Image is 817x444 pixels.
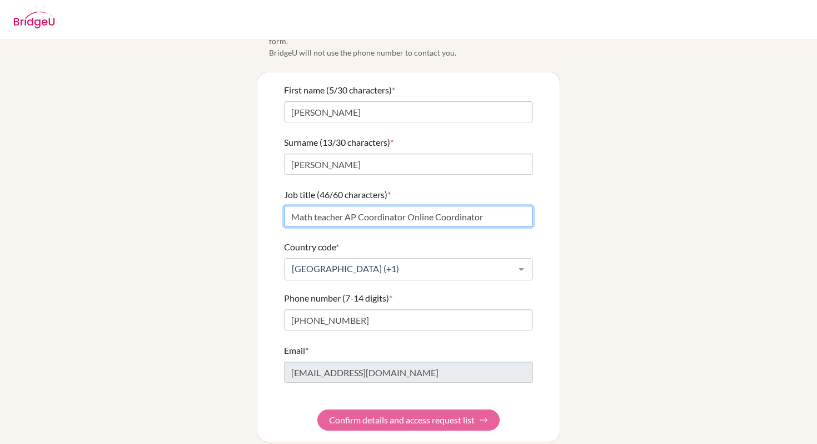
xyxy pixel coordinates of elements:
[284,292,392,305] label: Phone number (7-14 digits)
[13,12,55,28] img: BridgeU logo
[284,344,308,357] label: Email*
[284,83,395,97] label: First name (5/30 characters)
[284,136,393,149] label: Surname (13/30 characters)
[284,101,533,122] input: Enter your first name
[284,206,533,227] input: Enter your job title
[284,240,339,254] label: Country code
[289,263,510,274] span: [GEOGRAPHIC_DATA] (+1)
[284,154,533,175] input: Enter your surname
[284,188,391,201] label: Job title (46/60 characters)
[284,309,533,330] input: Enter your number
